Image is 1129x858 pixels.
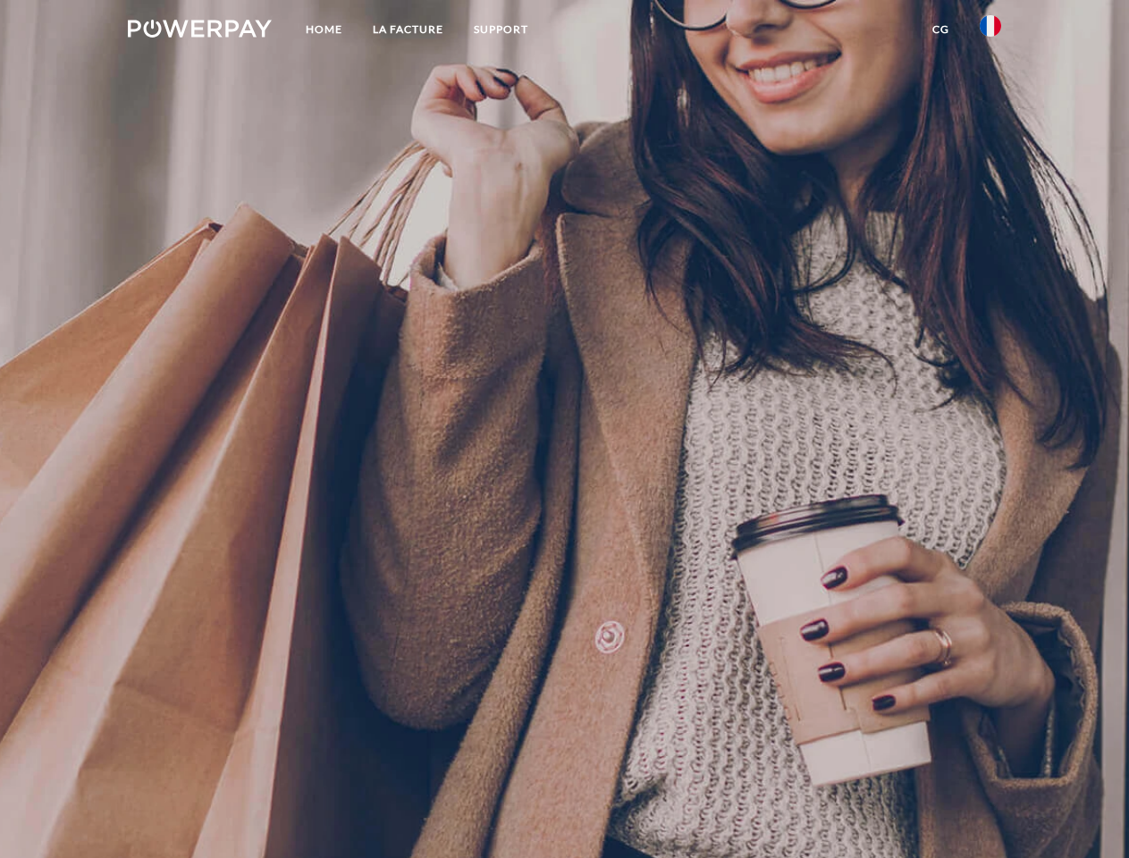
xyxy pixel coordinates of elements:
[128,20,272,38] img: logo-powerpay-white.svg
[980,15,1001,37] img: fr
[917,13,965,46] a: CG
[459,13,543,46] a: Support
[358,13,459,46] a: LA FACTURE
[291,13,358,46] a: Home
